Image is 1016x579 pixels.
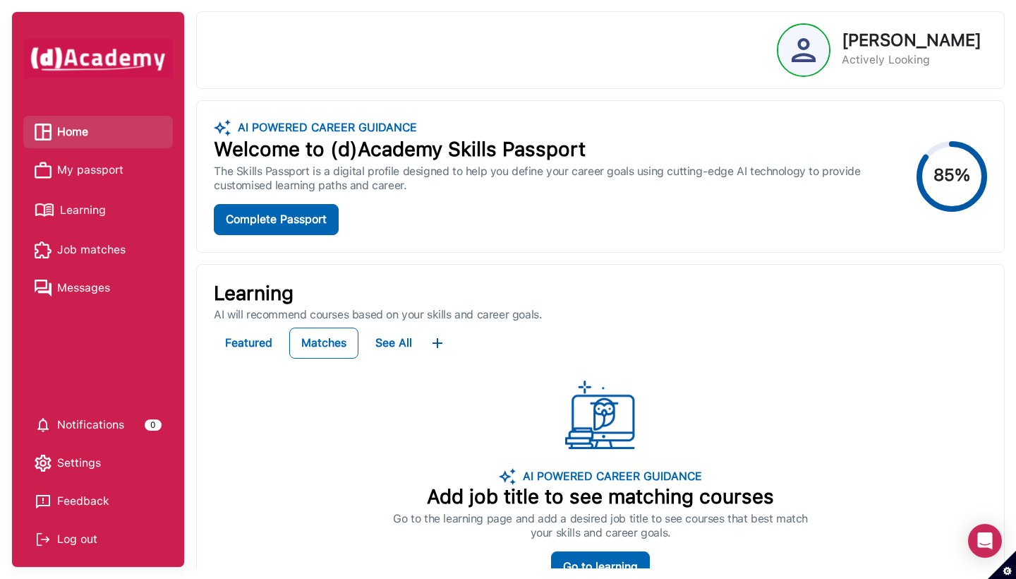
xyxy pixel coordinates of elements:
[289,328,358,359] button: Matches
[35,162,52,179] img: My passport icon
[516,468,702,485] p: AI POWERED CAREER GUIDANCE
[35,124,52,141] img: Home icon
[988,551,1016,579] button: Set cookie preferences
[145,419,162,431] div: 0
[57,277,110,299] span: Messages
[35,531,52,548] img: Log out
[60,200,106,221] span: Learning
[933,165,970,185] text: 85%
[563,557,638,577] div: Go to learning
[57,121,88,143] span: Home
[214,138,911,162] div: Welcome to (d)Academy Skills Passport
[35,277,162,299] a: Messages iconMessages
[57,453,101,474] span: Settings
[35,198,54,222] img: Learning icon
[35,493,52,510] img: feedback
[35,455,52,472] img: setting
[214,282,987,306] p: Learning
[842,52,981,68] p: Actively Looking
[301,333,346,353] div: Matches
[35,417,52,434] img: setting
[214,204,339,235] button: Complete Passport
[35,198,162,222] a: Learning iconLearning
[231,118,417,138] div: AI POWERED CAREER GUIDANCE
[57,160,123,181] span: My passport
[968,524,1002,558] div: Open Intercom Messenger
[214,165,911,193] div: The Skills Passport is a digital profile designed to help you define your career goals using cutt...
[214,308,987,322] p: AI will recommend courses based on your skills and career goals.
[35,160,162,181] a: My passport iconMy passport
[57,414,124,436] span: Notifications
[35,241,52,258] img: Job matches icon
[565,381,636,451] img: logo
[35,491,162,512] a: Feedback
[842,32,981,49] p: [PERSON_NAME]
[499,468,516,485] img: ...
[429,335,446,352] img: ...
[35,239,162,261] a: Job matches iconJob matches
[375,333,412,353] div: See All
[364,328,423,359] button: See All
[214,118,231,138] img: ...
[393,512,808,540] p: Go to the learning page and add a desired job title to see courses that best match your skills an...
[225,333,272,353] div: Featured
[792,38,816,62] img: Profile
[214,328,284,359] button: Featured
[226,210,327,229] div: Complete Passport
[427,485,774,509] p: Add job title to see matching courses
[57,239,126,261] span: Job matches
[35,529,162,550] div: Log out
[35,121,162,143] a: Home iconHome
[23,39,173,78] img: dAcademy
[35,280,52,297] img: Messages icon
